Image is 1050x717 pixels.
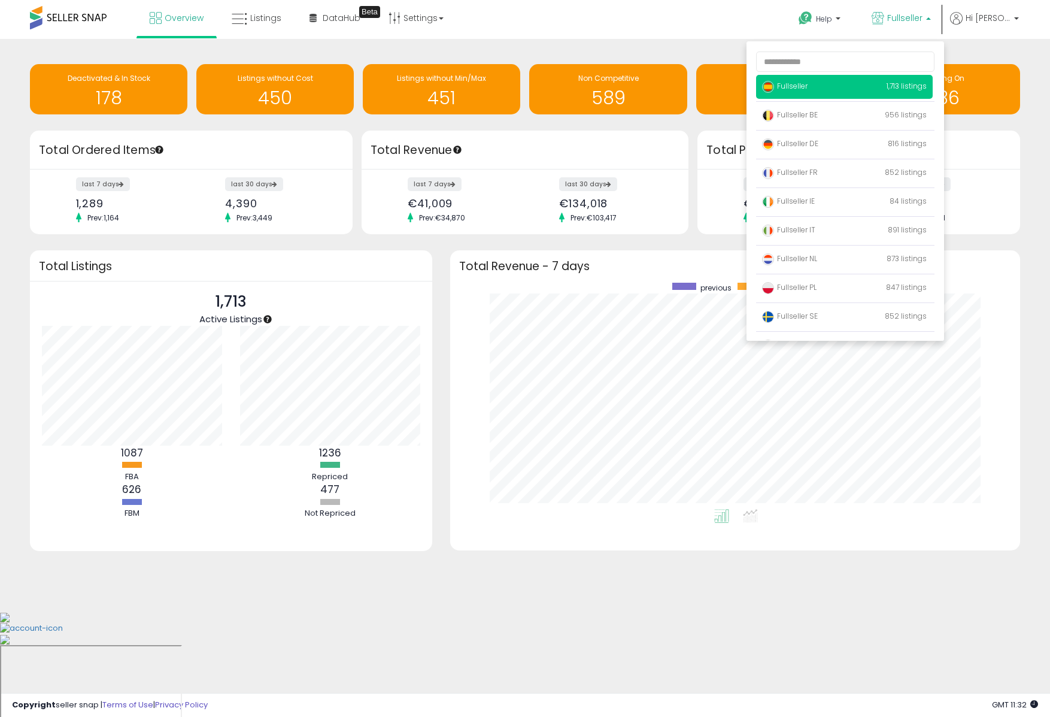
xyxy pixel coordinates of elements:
[762,81,808,91] span: Fullseller
[888,225,927,235] span: 891 listings
[371,142,679,159] h3: Total Revenue
[76,177,130,191] label: last 7 days
[966,12,1010,24] span: Hi [PERSON_NAME]
[816,14,832,24] span: Help
[887,12,922,24] span: Fullseller
[762,225,774,237] img: italy.png
[230,213,278,223] span: Prev: 3,449
[888,138,927,149] span: 816 listings
[535,88,681,108] h1: 589
[762,196,815,206] span: Fullseller IE
[76,197,183,210] div: 1,289
[122,482,141,497] b: 626
[262,314,273,325] div: Tooltip anchor
[199,313,262,325] span: Active Listings
[121,446,143,460] b: 1087
[762,81,774,93] img: spain.png
[225,197,332,210] div: 4,390
[413,213,471,223] span: Prev: €34,870
[744,177,797,191] label: last 7 days
[81,213,125,223] span: Prev: 1,164
[459,262,1011,271] h3: Total Revenue - 7 days
[319,446,341,460] b: 1236
[789,2,852,39] a: Help
[30,64,187,114] a: Deactivated & In Stock 178
[559,197,667,210] div: €134,018
[887,81,927,91] span: 1,713 listings
[700,283,732,293] span: previous
[798,11,813,26] i: Get Help
[578,73,639,83] span: Non Competitive
[238,73,313,83] span: Listings without Cost
[706,142,1011,159] h3: Total Profit
[762,282,774,294] img: poland.png
[885,340,927,350] span: 468 listings
[886,282,927,292] span: 847 listings
[165,12,204,24] span: Overview
[68,73,150,83] span: Deactivated & In Stock
[762,340,774,352] img: uk.png
[96,508,168,519] div: FBM
[363,64,520,114] a: Listings without Min/Max 451
[39,142,344,159] h3: Total Ordered Items
[762,253,774,265] img: netherlands.png
[196,64,354,114] a: Listings without Cost 450
[885,110,927,120] span: 956 listings
[893,197,999,210] div: €18,325
[762,110,774,122] img: belgium.png
[762,225,815,235] span: Fullseller IT
[762,282,817,292] span: Fullseller PL
[408,197,516,210] div: €41,009
[294,471,366,483] div: Repriced
[885,167,927,177] span: 852 listings
[702,88,848,108] h1: 477
[452,144,463,155] div: Tooltip anchor
[408,177,462,191] label: last 7 days
[359,6,380,18] div: Tooltip anchor
[565,213,623,223] span: Prev: €103,417
[397,73,486,83] span: Listings without Min/Max
[154,144,165,155] div: Tooltip anchor
[199,291,262,313] p: 1,713
[294,508,366,519] div: Not Repriced
[762,311,774,323] img: sweden.png
[762,138,774,150] img: germany.png
[950,12,1019,39] a: Hi [PERSON_NAME]
[762,196,774,208] img: ireland.png
[762,253,817,264] span: Fullseller NL
[36,88,181,108] h1: 178
[225,177,283,191] label: last 30 days
[744,197,850,210] div: €5,471
[762,110,818,120] span: Fullseller BE
[762,138,818,149] span: Fullseller DE
[96,471,168,483] div: FBA
[762,311,818,321] span: Fullseller SE
[202,88,348,108] h1: 450
[39,262,423,271] h3: Total Listings
[762,167,818,177] span: Fullseller FR
[323,12,360,24] span: DataHub
[885,311,927,321] span: 852 listings
[320,482,339,497] b: 477
[762,340,818,350] span: Fullseller UK
[559,177,617,191] label: last 30 days
[762,167,774,179] img: france.png
[887,253,927,264] span: 873 listings
[890,196,927,206] span: 84 listings
[369,88,514,108] h1: 451
[529,64,687,114] a: Non Competitive 589
[696,64,854,114] a: Repricing Off 477
[250,12,281,24] span: Listings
